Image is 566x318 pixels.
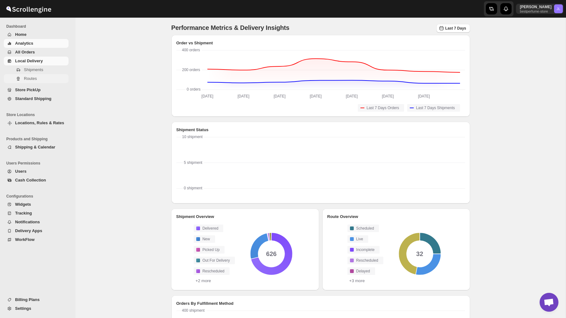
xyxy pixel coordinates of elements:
span: Routes [24,76,37,81]
p: [PERSON_NAME] [520,4,552,9]
button: User menu [516,4,563,14]
text: 10 shipment [182,135,203,139]
span: Delayed [356,269,370,274]
button: Rescheduled [347,257,383,264]
span: Delivered [203,226,219,231]
span: Shipments [24,67,43,72]
h2: Shipment Status [176,127,465,133]
text: 200 orders [182,68,200,72]
button: Notifications [4,218,69,226]
span: Notifications [15,220,40,224]
button: Locations, Rules & Rates [4,119,69,127]
button: Routes [4,74,69,83]
svg: No Data Here Yet [176,136,465,193]
span: Cash Collection [15,178,46,182]
h2: Orders By Fulfillment Method [176,300,465,307]
button: +3 more [347,278,367,283]
button: Last 7 Days Orders [358,104,404,112]
text: 400 orders [182,48,200,52]
text: [DATE] [418,94,430,98]
button: Rescheduled [194,267,230,275]
h2: Route Overview [327,214,465,220]
text: [DATE] [309,94,321,98]
span: Home [15,32,26,37]
h2: Order vs Shipment [176,40,465,46]
span: Products and Shipping [6,137,71,142]
span: Rescheduled [203,269,225,274]
button: Last 7 Days [436,24,470,33]
button: All Orders [4,48,69,57]
span: Last 7 Days Orders [367,105,399,110]
span: Last 7 Days [445,26,466,31]
span: Local Delivery [15,59,43,63]
span: Delivery Apps [15,228,42,233]
span: Locations, Rules & Rates [15,120,64,125]
span: Configurations [6,194,71,199]
button: Billing Plans [4,295,69,304]
span: Shipping & Calendar [15,145,55,149]
span: All Orders [15,50,35,54]
span: Picked Up [203,247,220,252]
a: Open chat [540,293,558,312]
span: Rescheduled [356,258,378,263]
img: ScrollEngine [5,1,52,17]
button: Delivery Apps [4,226,69,235]
p: bestperfume-store [520,9,552,13]
button: +2 more [194,278,213,283]
span: Store Locations [6,112,71,117]
span: New [203,237,210,242]
span: Users Permissions [6,161,71,166]
span: Standard Shipping [15,96,52,101]
button: Analytics [4,39,69,48]
h2: Shipment Overview [176,214,314,220]
span: Settings [15,306,31,311]
button: Widgets [4,200,69,209]
span: Analytics [15,41,33,46]
span: Widgets [15,202,31,207]
button: Picked Up [194,246,225,254]
span: Last 7 Days Shipments [416,105,455,110]
button: Users [4,167,69,176]
text: 400 shipment [182,308,205,313]
span: Users [15,169,26,174]
text: 0 orders [186,87,200,92]
span: Dashboard [6,24,71,29]
button: Delivered [194,225,224,232]
span: WorkFlow [15,237,35,242]
text: [DATE] [237,94,249,98]
text: [DATE] [346,94,358,98]
text: [DATE] [274,94,286,98]
span: Store PickUp [15,87,41,92]
span: Live [356,237,363,242]
text: JL [557,7,560,11]
button: Incomplete [347,246,380,254]
button: Last 7 Days Shipments [407,104,460,112]
button: Shipments [4,65,69,74]
button: Cash Collection [4,176,69,185]
button: New [194,235,215,243]
span: Billing Plans [15,297,40,302]
text: 5 shipment [184,160,202,165]
p: Performance Metrics & Delivery Insights [171,24,290,33]
text: 0 shipment [184,186,202,190]
button: Shipping & Calendar [4,143,69,152]
button: Live [347,235,368,243]
button: Out For Delivery [194,257,235,264]
span: Joshua Lui [554,4,563,13]
button: Settings [4,304,69,313]
button: Home [4,30,69,39]
span: Tracking [15,211,32,215]
span: Out For Delivery [203,258,230,263]
button: WorkFlow [4,235,69,244]
text: [DATE] [201,94,213,98]
button: Tracking [4,209,69,218]
span: Incomplete [356,247,375,252]
button: Delayed [347,267,375,275]
button: Scheduled [347,225,379,232]
text: [DATE] [382,94,394,98]
span: Scheduled [356,226,374,231]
